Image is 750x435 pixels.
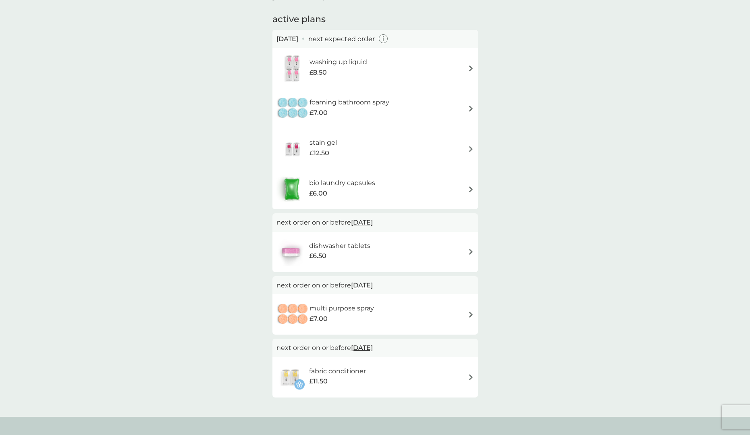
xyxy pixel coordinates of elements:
[310,67,327,78] span: £8.50
[276,343,474,353] p: next order on or before
[276,175,307,203] img: bio laundry capsules
[276,54,310,82] img: washing up liquid
[276,34,298,44] span: [DATE]
[309,376,328,387] span: £11.50
[310,97,389,108] h6: foaming bathroom spray
[308,34,375,44] p: next expected order
[309,178,375,188] h6: bio laundry capsules
[468,249,474,255] img: arrow right
[468,106,474,112] img: arrow right
[276,94,310,123] img: foaming bathroom spray
[309,188,327,199] span: £6.00
[310,137,337,148] h6: stain gel
[276,217,474,228] p: next order on or before
[272,13,478,26] h2: active plans
[310,108,328,118] span: £7.00
[468,146,474,152] img: arrow right
[351,340,373,356] span: [DATE]
[351,214,373,230] span: [DATE]
[468,312,474,318] img: arrow right
[310,314,328,324] span: £7.00
[276,238,305,266] img: dishwasher tablets
[276,280,474,291] p: next order on or before
[309,366,366,377] h6: fabric conditioner
[310,303,374,314] h6: multi purpose spray
[309,241,370,251] h6: dishwasher tablets
[276,363,305,391] img: fabric conditioner
[276,300,310,329] img: multi purpose spray
[468,186,474,192] img: arrow right
[310,57,367,67] h6: washing up liquid
[309,251,326,261] span: £6.50
[468,65,474,71] img: arrow right
[351,277,373,293] span: [DATE]
[276,135,310,163] img: stain gel
[468,374,474,380] img: arrow right
[310,148,329,158] span: £12.50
